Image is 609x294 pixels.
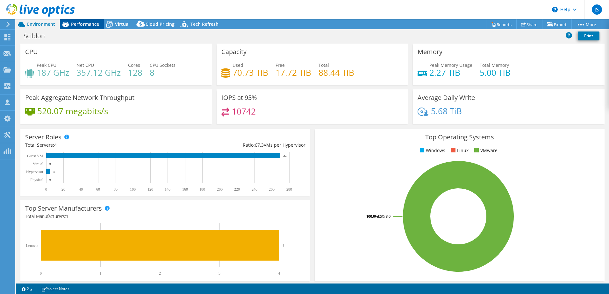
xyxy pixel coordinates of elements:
a: Project Notes [37,285,74,293]
h3: Average Daily Write [418,94,475,101]
tspan: 100.0% [366,214,378,219]
text: 20 [61,187,65,192]
text: 160 [182,187,188,192]
text: Hypervisor [26,170,43,174]
h3: Memory [418,48,442,55]
text: 200 [217,187,223,192]
a: 2 [17,285,37,293]
span: 1 [66,213,68,219]
span: Peak Memory Usage [429,62,472,68]
h4: 8 [150,69,176,76]
a: More [571,19,601,29]
span: Net CPU [76,62,94,68]
h4: 5.68 TiB [431,108,462,115]
text: 260 [269,187,275,192]
text: Physical [30,178,43,182]
span: Cloud Pricing [146,21,175,27]
text: 40 [79,187,83,192]
text: Virtual [33,162,44,166]
span: Environment [27,21,55,27]
h4: 520.07 megabits/s [37,108,108,115]
h4: Total Manufacturers: [25,213,305,220]
span: Used [233,62,243,68]
a: Reports [486,19,517,29]
span: Cores [128,62,140,68]
h4: 10742 [232,108,256,115]
span: Peak CPU [37,62,56,68]
text: Guest VM [27,154,43,158]
text: 0 [40,271,42,276]
span: Free [276,62,285,68]
h4: 357.12 GHz [76,69,121,76]
span: Tech Refresh [190,21,219,27]
a: Export [542,19,572,29]
span: JS [592,4,602,15]
h3: Capacity [221,48,247,55]
span: CPU Sockets [150,62,176,68]
h4: 128 [128,69,142,76]
text: 220 [234,187,240,192]
text: 280 [286,187,292,192]
text: 0 [45,187,47,192]
text: 240 [252,187,257,192]
h4: 5.00 TiB [480,69,511,76]
text: 2 [159,271,161,276]
svg: \n [552,7,558,12]
h1: Scildon [21,32,55,39]
div: Ratio: VMs per Hypervisor [165,142,305,149]
text: Lenovo [26,243,38,248]
text: 60 [96,187,100,192]
li: Linux [449,147,469,154]
text: 0 [49,178,51,181]
div: Total Servers: [25,142,165,149]
span: 4 [54,142,57,148]
text: 180 [199,187,205,192]
h4: 17.72 TiB [276,69,311,76]
span: 67.3 [255,142,264,148]
text: 0 [49,162,51,165]
a: Print [578,31,599,40]
h3: IOPS at 95% [221,94,257,101]
text: 120 [147,187,153,192]
text: 100 [130,187,136,192]
h3: CPU [25,48,38,55]
a: Share [516,19,542,29]
span: Performance [71,21,99,27]
text: 4 [278,271,280,276]
text: 140 [165,187,170,192]
text: 3 [219,271,220,276]
text: 4 [283,243,284,247]
h4: 88.44 TiB [319,69,354,76]
h4: 2.27 TiB [429,69,472,76]
h3: Top Server Manufacturers [25,205,102,212]
h3: Peak Aggregate Network Throughput [25,94,134,101]
tspan: ESXi 8.0 [378,214,390,219]
span: Virtual [115,21,130,27]
h4: 70.73 TiB [233,69,268,76]
h4: 187 GHz [37,69,69,76]
text: 4 [53,170,55,173]
li: VMware [473,147,498,154]
li: Windows [418,147,445,154]
h3: Server Roles [25,134,61,141]
text: 80 [114,187,118,192]
text: 1 [99,271,101,276]
text: 269 [283,154,287,157]
h3: Top Operating Systems [319,134,600,141]
span: Total [319,62,329,68]
span: Total Memory [480,62,509,68]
